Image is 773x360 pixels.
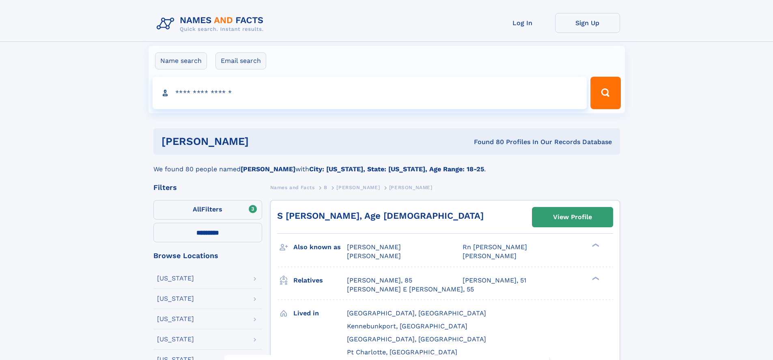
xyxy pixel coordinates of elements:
[270,182,315,192] a: Names and Facts
[336,185,380,190] span: [PERSON_NAME]
[277,211,484,221] a: S [PERSON_NAME], Age [DEMOGRAPHIC_DATA]
[347,252,401,260] span: [PERSON_NAME]
[590,77,620,109] button: Search Button
[293,306,347,320] h3: Lived in
[590,243,600,248] div: ❯
[553,208,592,226] div: View Profile
[347,285,474,294] a: [PERSON_NAME] E [PERSON_NAME], 55
[157,336,194,343] div: [US_STATE]
[193,205,201,213] span: All
[463,276,526,285] a: [PERSON_NAME], 51
[347,322,467,330] span: Kennebunkport, [GEOGRAPHIC_DATA]
[361,138,612,147] div: Found 80 Profiles In Our Records Database
[347,348,457,356] span: Pt Charlotte, [GEOGRAPHIC_DATA]
[532,207,613,227] a: View Profile
[153,252,262,259] div: Browse Locations
[324,185,327,190] span: B
[153,155,620,174] div: We found 80 people named with .
[347,335,486,343] span: [GEOGRAPHIC_DATA], [GEOGRAPHIC_DATA]
[153,13,270,35] img: Logo Names and Facts
[347,276,412,285] a: [PERSON_NAME], 85
[153,77,587,109] input: search input
[309,165,484,173] b: City: [US_STATE], State: [US_STATE], Age Range: 18-25
[215,52,266,69] label: Email search
[336,182,380,192] a: [PERSON_NAME]
[157,295,194,302] div: [US_STATE]
[389,185,433,190] span: [PERSON_NAME]
[590,276,600,281] div: ❯
[157,275,194,282] div: [US_STATE]
[347,309,486,317] span: [GEOGRAPHIC_DATA], [GEOGRAPHIC_DATA]
[324,182,327,192] a: B
[347,243,401,251] span: [PERSON_NAME]
[293,240,347,254] h3: Also known as
[490,13,555,33] a: Log In
[463,243,527,251] span: Rn [PERSON_NAME]
[293,274,347,287] h3: Relatives
[153,184,262,191] div: Filters
[161,136,362,147] h1: [PERSON_NAME]
[157,316,194,322] div: [US_STATE]
[155,52,207,69] label: Name search
[463,252,517,260] span: [PERSON_NAME]
[241,165,295,173] b: [PERSON_NAME]
[555,13,620,33] a: Sign Up
[153,200,262,220] label: Filters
